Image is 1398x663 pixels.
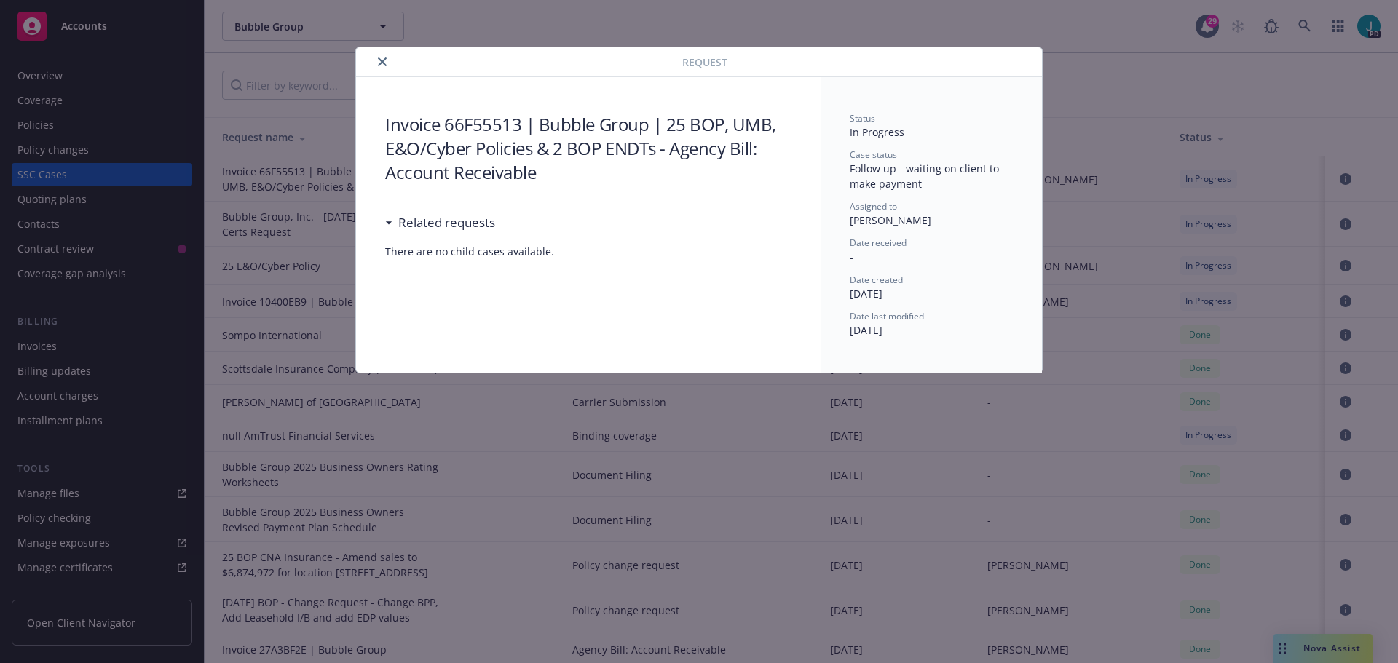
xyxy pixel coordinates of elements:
[682,55,727,70] span: Request
[850,125,904,139] span: In Progress
[850,287,882,301] span: [DATE]
[385,213,495,232] div: Related requests
[850,323,882,337] span: [DATE]
[850,274,903,286] span: Date created
[850,162,1002,191] span: Follow up - waiting on client to make payment
[850,237,907,249] span: Date received
[850,250,853,264] span: -
[398,213,495,232] h3: Related requests
[385,244,791,259] span: There are no child cases available.
[385,112,791,184] h3: Invoice 66F55513 | Bubble Group | 25 BOP, UMB, E&O/Cyber Policies & 2 BOP ENDTs - Agency Bill: Ac...
[850,112,875,124] span: Status
[850,200,897,213] span: Assigned to
[850,310,924,322] span: Date last modified
[374,53,391,71] button: close
[850,213,931,227] span: [PERSON_NAME]
[850,148,897,161] span: Case status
